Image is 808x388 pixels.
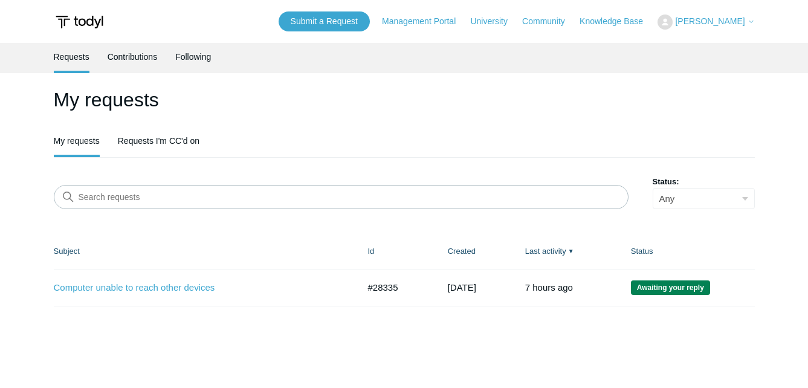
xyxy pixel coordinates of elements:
[108,43,158,71] a: Contributions
[448,247,476,256] a: Created
[522,15,577,28] a: Community
[448,282,476,293] time: 09/23/2025, 12:48
[54,11,105,33] img: Todyl Support Center Help Center home page
[525,247,566,256] a: Last activity▼
[356,270,436,306] td: #28335
[631,280,710,295] span: We are waiting for you to respond
[54,281,341,295] a: Computer unable to reach other devices
[658,15,754,30] button: [PERSON_NAME]
[54,85,755,114] h1: My requests
[382,15,468,28] a: Management Portal
[54,43,89,71] a: Requests
[470,15,519,28] a: University
[54,233,356,270] th: Subject
[619,233,755,270] th: Status
[279,11,370,31] a: Submit a Request
[675,16,745,26] span: [PERSON_NAME]
[175,43,211,71] a: Following
[580,15,655,28] a: Knowledge Base
[525,282,573,293] time: 09/29/2025, 10:24
[653,176,755,188] label: Status:
[118,127,199,155] a: Requests I'm CC'd on
[54,127,100,155] a: My requests
[568,247,574,256] span: ▼
[54,185,629,209] input: Search requests
[356,233,436,270] th: Id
